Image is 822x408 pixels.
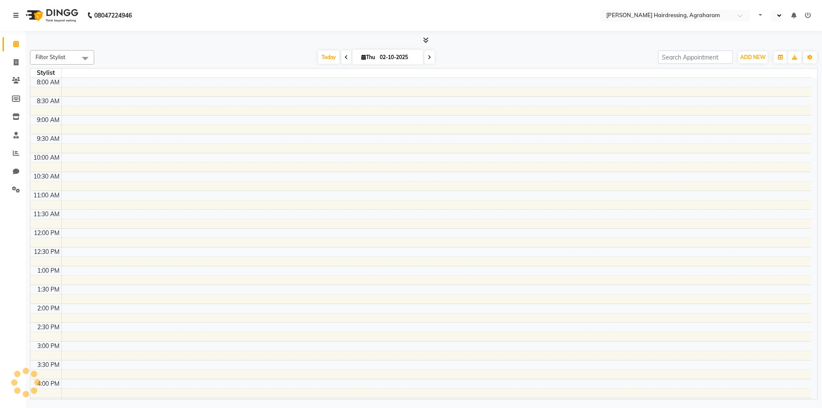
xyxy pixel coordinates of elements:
div: 9:00 AM [35,116,61,125]
div: 8:00 AM [35,78,61,87]
div: 3:30 PM [36,360,61,369]
div: 2:30 PM [36,323,61,332]
span: ADD NEW [740,54,765,60]
div: 9:30 AM [35,134,61,143]
div: 12:30 PM [32,247,61,256]
div: 10:00 AM [32,153,61,162]
img: logo [22,3,80,27]
div: 8:30 AM [35,97,61,106]
div: 4:00 PM [36,379,61,388]
div: 12:00 PM [32,229,61,238]
input: Search Appointment [658,51,733,64]
span: Filter Stylist [36,54,66,60]
div: 2:00 PM [36,304,61,313]
div: Stylist [30,68,61,77]
span: Today [318,51,340,64]
div: 11:30 AM [32,210,61,219]
div: 1:30 PM [36,285,61,294]
b: 08047224946 [94,3,132,27]
span: Thu [359,54,377,60]
div: 11:00 AM [32,191,61,200]
div: 3:00 PM [36,342,61,351]
button: ADD NEW [738,51,768,63]
div: 4:30 PM [36,398,61,407]
div: 1:00 PM [36,266,61,275]
input: 2025-10-02 [377,51,420,64]
div: 10:30 AM [32,172,61,181]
